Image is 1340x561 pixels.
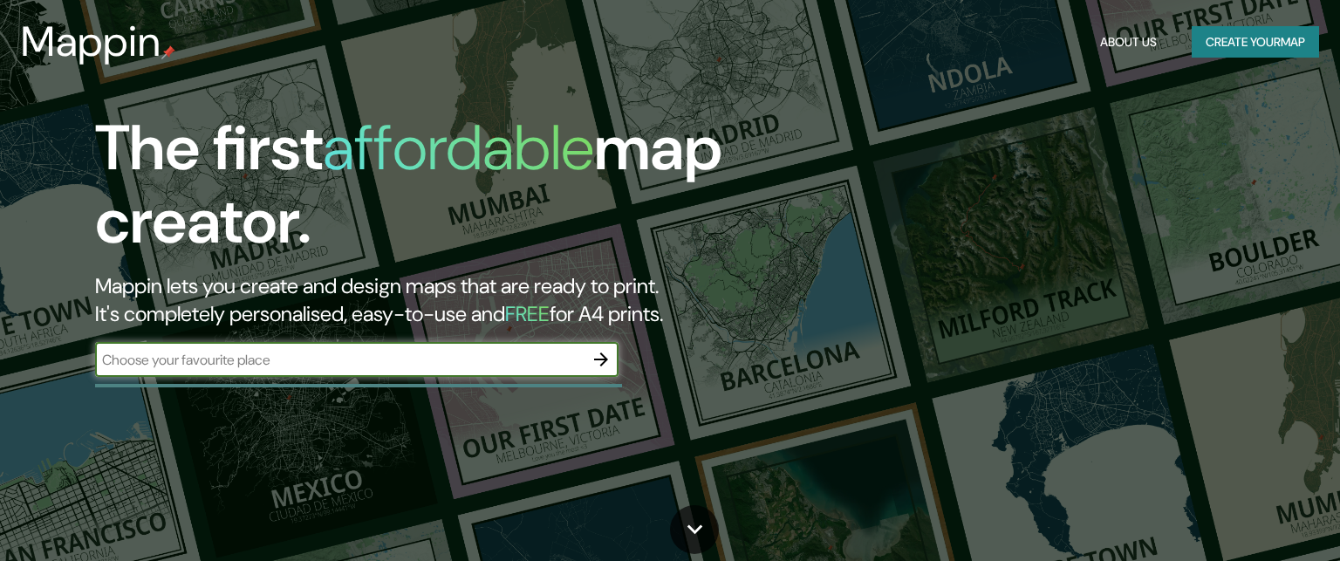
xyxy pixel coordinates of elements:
input: Choose your favourite place [95,350,584,370]
h1: The first map creator. [95,112,765,272]
h1: affordable [323,107,594,188]
h2: Mappin lets you create and design maps that are ready to print. It's completely personalised, eas... [95,272,765,328]
button: About Us [1093,26,1164,58]
h5: FREE [505,300,550,327]
img: mappin-pin [161,45,175,59]
button: Create yourmap [1192,26,1319,58]
h3: Mappin [21,17,161,66]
